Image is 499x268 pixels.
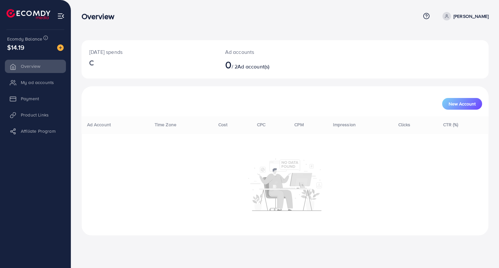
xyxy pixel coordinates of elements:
h3: Overview [82,12,120,21]
span: Ecomdy Balance [7,36,42,42]
img: logo [6,9,50,19]
p: [PERSON_NAME] [454,12,489,20]
img: image [57,44,64,51]
button: New Account [442,98,482,110]
img: menu [57,12,65,20]
p: Ad accounts [225,48,311,56]
span: $14.19 [7,43,24,52]
a: [PERSON_NAME] [440,12,489,20]
p: [DATE] spends [89,48,210,56]
h2: / 2 [225,58,311,71]
span: Ad account(s) [237,63,269,70]
span: 0 [225,57,232,72]
span: New Account [449,102,476,106]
